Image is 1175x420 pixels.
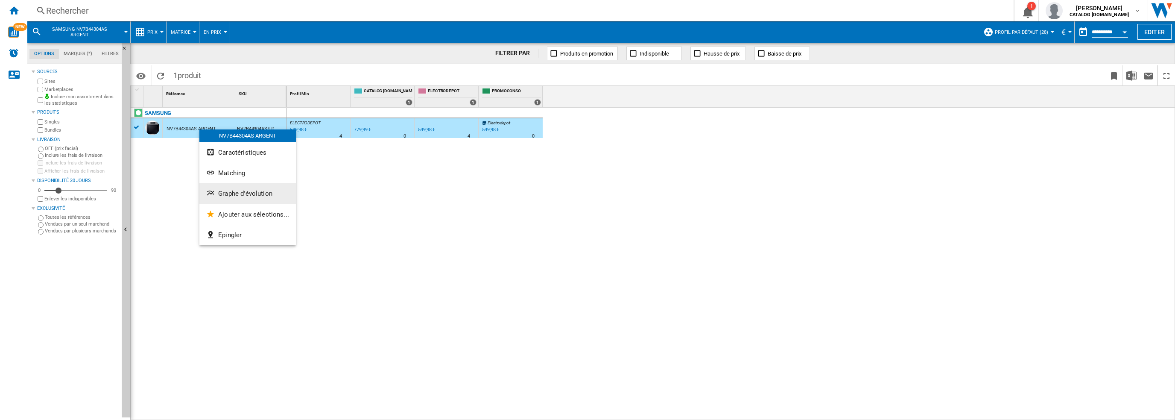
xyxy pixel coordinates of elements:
button: Graphe d'évolution [199,183,296,204]
button: Epingler... [199,225,296,245]
span: Ajouter aux sélections... [218,211,289,218]
span: Epingler [218,231,242,239]
button: Caractéristiques [199,142,296,163]
div: NV7B44304AS ARGENT [199,129,296,142]
span: Caractéristiques [218,149,266,156]
button: Matching [199,163,296,183]
span: Graphe d'évolution [218,190,272,197]
button: Ajouter aux sélections... [199,204,296,225]
span: Matching [218,169,245,177]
